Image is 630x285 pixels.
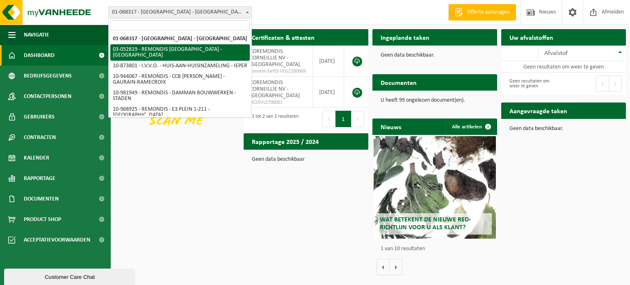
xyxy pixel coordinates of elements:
p: Geen data beschikbaar [252,157,360,162]
button: Next [352,111,364,127]
p: U heeft 99 ongelezen document(en). [381,98,489,103]
li: 10-968925 - REMONDIS - E3 PLEIN 1-211 - [GEOGRAPHIC_DATA] [110,104,250,121]
span: DCSDVLST00001 [250,99,306,106]
button: Previous [322,111,336,127]
span: Afvalstof [544,50,568,57]
h2: Documenten [372,74,425,90]
span: 01-068317 - COREMONDIS CORNEILLIE NV - BRUGGE [109,7,251,18]
p: 1 van 10 resultaten [381,246,493,252]
a: Offerte aanvragen [448,4,516,21]
td: [DATE] [313,46,344,77]
span: Gebruikers [24,107,55,127]
span: COREMONDIS CORNEILLIE NV - [GEOGRAPHIC_DATA] [250,48,300,68]
div: 1 tot 2 van 2 resultaten [248,110,299,128]
button: Next [609,75,622,92]
h2: Nieuws [372,119,409,135]
span: Rapportage [24,168,55,189]
span: Contactpersonen [24,86,71,107]
li: 03-052819 - REMONDIS [GEOGRAPHIC_DATA] - [GEOGRAPHIC_DATA] [110,44,250,61]
h2: Uw afvalstoffen [501,29,562,45]
button: Previous [596,75,609,92]
span: Kalender [24,148,49,168]
h2: Ingeplande taken [372,29,438,45]
h2: Rapportage 2025 / 2024 [244,133,327,149]
span: Navigatie [24,25,49,45]
div: Geen resultaten om weer te geven [505,75,559,93]
a: Alle artikelen [445,119,496,135]
a: Wat betekent de nieuwe RED-richtlijn voor u als klant? [374,136,496,239]
p: Geen data beschikbaar. [509,126,618,132]
li: 10-981949 - REMONDIS - DAMMAN BOUWWERKEN - STADEN [110,88,250,104]
span: Bedrijfsgegevens [24,66,72,86]
td: [DATE] [313,77,344,108]
span: Offerte aanvragen [465,8,512,16]
h2: Aangevraagde taken [501,103,575,119]
li: 10-944067 - REMONDIS - CCB [PERSON_NAME] - GAURAIN-RAMECROIX [110,71,250,88]
span: Consent-SelfD-VEG2200069 [250,68,306,75]
h2: Certificaten & attesten [244,29,323,45]
span: Wat betekent de nieuwe RED-richtlijn voor u als klant? [380,217,471,231]
li: 01-068317 - [GEOGRAPHIC_DATA] - [GEOGRAPHIC_DATA] [110,34,250,44]
span: Dashboard [24,45,55,66]
button: Vorige [377,259,390,275]
td: Geen resultaten om weer te geven [501,61,626,73]
span: Product Shop [24,209,61,230]
button: 1 [336,111,352,127]
a: Bekijk rapportage [307,149,367,166]
iframe: chat widget [4,267,137,285]
button: Volgende [390,259,402,275]
p: Geen data beschikbaar. [381,52,489,58]
span: COREMONDIS CORNEILLIE NV - [GEOGRAPHIC_DATA] [250,80,300,99]
li: 10-873801 - I.V.V.O. - HUIS-AAN-HUISINZAMELING - IEPER [110,61,250,71]
span: Documenten [24,189,59,209]
span: Acceptatievoorwaarden [24,230,90,250]
span: 01-068317 - COREMONDIS CORNEILLIE NV - BRUGGE [108,6,252,18]
span: Contracten [24,127,56,148]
